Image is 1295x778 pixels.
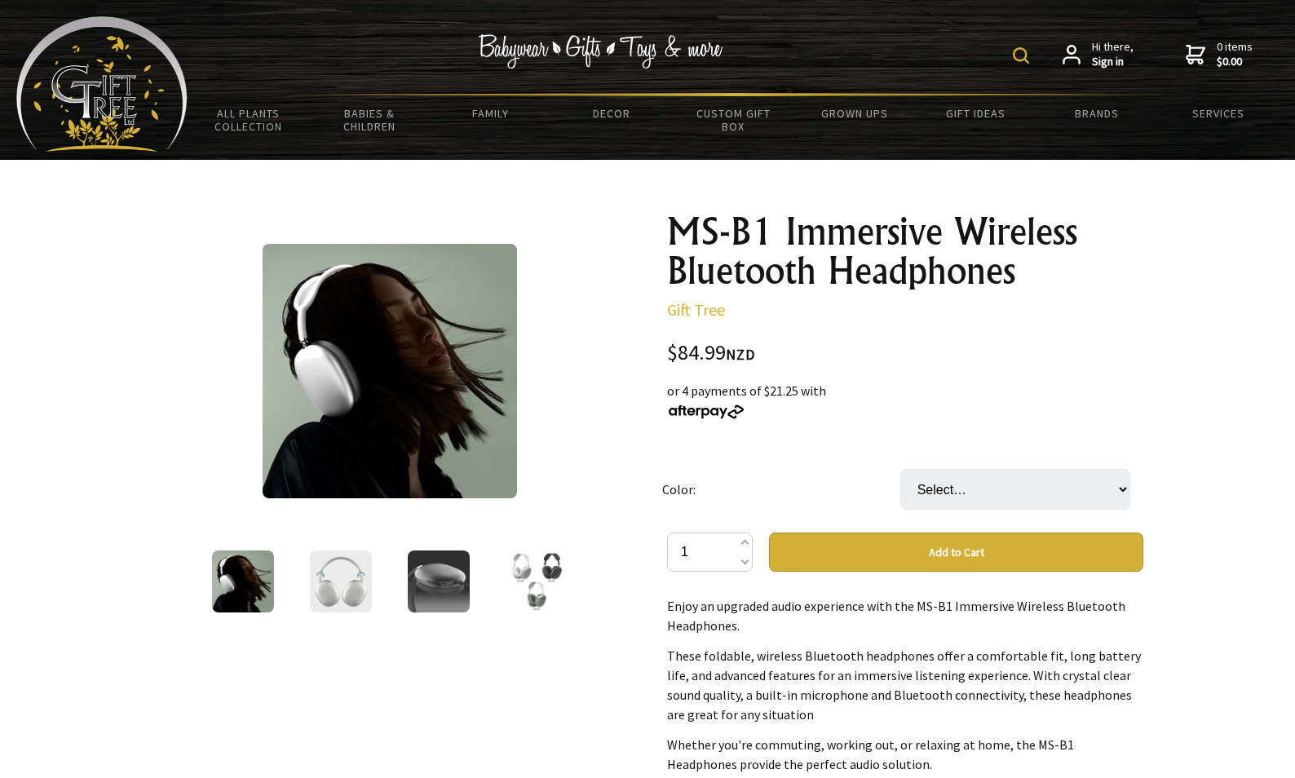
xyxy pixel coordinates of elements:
a: Gift Tree [667,299,725,320]
p: These foldable, wireless Bluetooth headphones offer a comfortable fit, long battery life, and adv... [667,646,1143,724]
span: 0 items [1217,39,1253,69]
strong: $0.00 [1217,55,1253,69]
a: Decor [551,96,673,130]
a: All Plants Collection [188,96,309,144]
img: Afterpay [667,404,745,419]
p: Whether you're commuting, working out, or relaxing at home, the MS-B1 Headphones provide the perf... [667,735,1143,774]
a: 0 items$0.00 [1186,40,1253,69]
img: Babywear - Gifts - Toys & more [478,34,723,69]
span: Hi there, [1092,40,1134,69]
a: Custom Gift Box [673,96,794,144]
a: Babies & Children [309,96,431,144]
strong: Sign in [1092,55,1134,69]
a: Brands [1036,96,1158,130]
a: Hi there,Sign in [1063,40,1134,69]
h1: MS-B1 Immersive Wireless Bluetooth Headphones [667,212,1143,290]
a: Grown Ups [793,96,915,130]
p: Enjoy an upgraded audio experience with the MS-B1 Immersive Wireless Bluetooth Headphones. [667,596,1143,635]
img: MS-B1 Immersive Wireless Bluetooth Headphones [408,550,470,612]
a: Family [430,96,551,130]
div: $84.99 [667,343,1143,365]
img: MS-B1 Immersive Wireless Bluetooth Headphones [506,550,568,612]
img: product search [1013,47,1029,64]
img: MS-B1 Immersive Wireless Bluetooth Headphones [310,550,372,612]
img: MS-B1 Immersive Wireless Bluetooth Headphones [212,550,274,612]
span: NZD [726,345,755,364]
img: MS-B1 Immersive Wireless Bluetooth Headphones [263,244,517,498]
a: Services [1157,96,1279,130]
td: Color: [662,446,900,533]
div: or 4 payments of $21.25 with [667,381,1143,420]
a: Gift Ideas [915,96,1036,130]
img: Babyware - Gifts - Toys and more... [16,16,188,152]
button: Add to Cart [769,533,1143,572]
